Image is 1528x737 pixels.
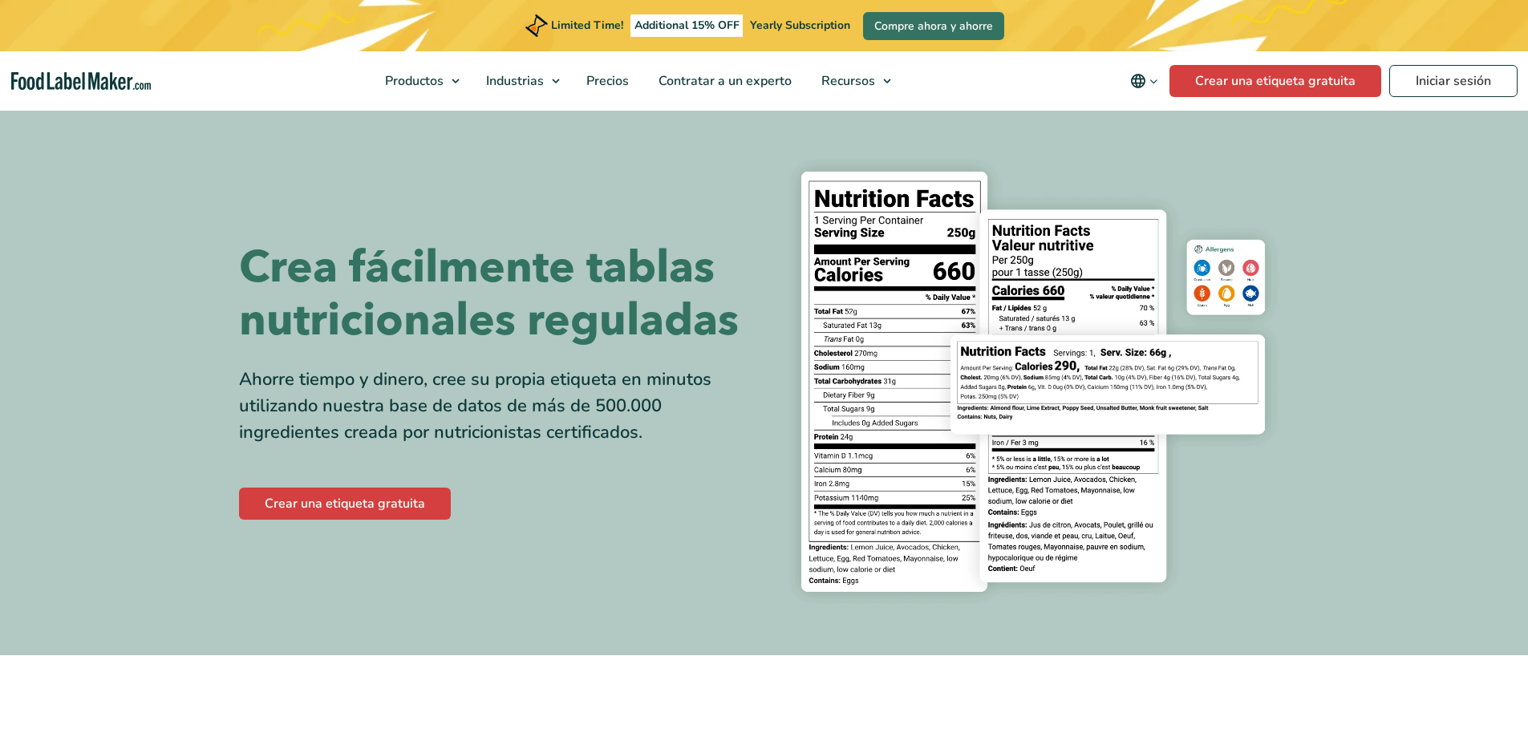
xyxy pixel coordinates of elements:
a: Compre ahora y ahorre [863,12,1004,40]
a: Industrias [472,51,568,111]
a: Iniciar sesión [1389,65,1518,97]
a: Food Label Maker homepage [11,72,152,91]
span: Yearly Subscription [750,18,850,33]
a: Precios [572,51,640,111]
h1: Crea fácilmente tablas nutricionales reguladas [239,241,752,347]
div: Ahorre tiempo y dinero, cree su propia etiqueta en minutos utilizando nuestra base de datos de má... [239,366,752,446]
span: Recursos [817,72,877,90]
a: Contratar a un experto [644,51,803,111]
span: Precios [582,72,630,90]
span: Limited Time! [551,18,623,33]
a: Productos [371,51,468,111]
span: Industrias [481,72,545,90]
span: Contratar a un experto [654,72,793,90]
a: Crear una etiqueta gratuita [239,488,451,520]
span: Productos [380,72,445,90]
a: Crear una etiqueta gratuita [1169,65,1381,97]
button: Change language [1119,65,1169,97]
a: Recursos [807,51,899,111]
span: Additional 15% OFF [630,14,744,37]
